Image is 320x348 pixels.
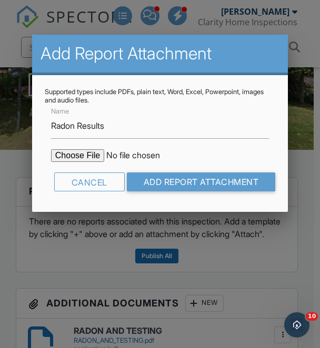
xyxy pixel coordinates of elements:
[54,172,125,191] div: Cancel
[284,312,309,337] iframe: Intercom live chat
[306,312,318,321] span: 10
[127,172,276,191] input: Add Report Attachment
[41,43,279,64] h2: Add Report Attachment
[51,107,69,116] label: Name
[45,88,275,105] div: Supported types include PDFs, plain text, Word, Excel, Powerpoint, images and audio files.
